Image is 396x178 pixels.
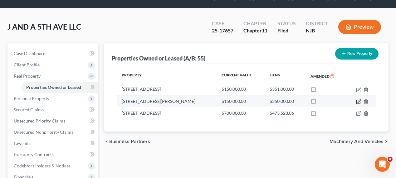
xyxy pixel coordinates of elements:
a: Properties Owned or Leased [21,82,98,93]
div: Status [277,20,296,27]
td: [STREET_ADDRESS] [117,83,217,95]
td: $150,000.00 [217,95,265,107]
th: Property [117,69,217,83]
span: Codebtors Insiders & Notices [14,163,71,168]
div: Case [212,20,233,27]
th: Liens [265,69,306,83]
iframe: Intercom live chat [375,157,390,172]
button: Machinery and Vehicles chevron_right [330,139,389,144]
span: 4 [388,157,393,162]
i: chevron_right [384,139,389,144]
span: Properties Owned or Leased [26,84,81,90]
td: $351,000.00 [265,83,306,95]
td: $700,000.00 [217,107,265,119]
span: J AND A 5TH AVE LLC [7,22,81,31]
th: Amended [306,69,346,83]
span: Machinery and Vehicles [330,139,384,144]
span: Unsecured Priority Claims [14,118,65,123]
span: Unsecured Nonpriority Claims [14,129,73,135]
span: 11 [262,27,267,33]
span: Secured Claims [14,107,44,112]
a: Unsecured Priority Claims [9,115,98,127]
span: Lawsuits [14,141,31,146]
th: Current Value [217,69,265,83]
i: chevron_left [104,139,109,144]
div: Filed [277,27,296,34]
button: Preview [338,20,381,34]
button: New Property [335,48,379,60]
div: Properties Owned or Leased (A/B: 55) [112,55,205,62]
a: Secured Claims [9,104,98,115]
div: Chapter [243,20,267,27]
span: Client Profile [14,62,40,67]
span: Personal Property [14,96,49,101]
div: 25-17657 [212,27,233,34]
a: Unsecured Nonpriority Claims [9,127,98,138]
div: NJB [306,27,328,34]
td: [STREET_ADDRESS][PERSON_NAME] [117,95,217,107]
span: Real Property [14,73,41,79]
td: $350,000.00 [265,95,306,107]
td: [STREET_ADDRESS] [117,107,217,119]
div: District [306,20,328,27]
td: $150,000.00 [217,83,265,95]
td: $473,523.06 [265,107,306,119]
a: Lawsuits [9,138,98,149]
span: Case Dashboard [14,51,46,56]
a: Executory Contracts [9,149,98,160]
a: Case Dashboard [9,48,98,59]
button: chevron_left Business Partners [104,139,150,144]
div: Chapter [243,27,267,34]
span: Business Partners [109,139,150,144]
span: Executory Contracts [14,152,54,157]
